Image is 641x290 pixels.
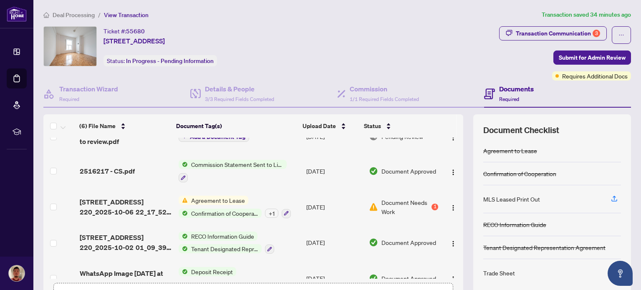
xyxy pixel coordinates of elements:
span: 55680 [126,28,145,35]
img: Status Icon [179,267,188,276]
img: Logo [450,204,457,211]
span: [STREET_ADDRESS] 220_2025-10-06 22_17_52 2.pdf [80,197,172,217]
th: Upload Date [299,114,361,138]
span: (6) File Name [79,121,116,131]
img: Profile Icon [9,265,25,281]
th: Document Tag(s) [173,114,299,138]
button: Logo [447,272,460,285]
span: Status [364,121,381,131]
img: IMG-W12392499_1.jpg [44,27,96,66]
span: Commission Statement Sent to Listing Brokerage [188,160,287,169]
h4: Transaction Wizard [59,84,118,94]
td: [DATE] [303,189,366,225]
button: Open asap [608,261,633,286]
span: Document Approved [381,166,436,176]
img: Logo [450,276,457,282]
div: Status: [103,55,217,66]
span: 1/1 Required Fields Completed [350,96,419,102]
div: Trade Sheet [483,268,515,277]
img: logo [7,6,27,22]
button: Transaction Communication3 [499,26,607,40]
td: [DATE] [303,153,366,189]
img: Document Status [369,274,378,283]
li: / [98,10,101,20]
span: [STREET_ADDRESS] [103,36,165,46]
img: Status Icon [179,160,188,169]
span: Agreement to Lease [188,196,248,205]
span: RECO Information Guide [188,232,257,241]
span: Document Approved [381,274,436,283]
div: Transaction Communication [516,27,600,40]
span: [STREET_ADDRESS] 220_2025-10-02 01_09_39 1.pdf [80,232,172,252]
div: RECO Information Guide [483,220,546,229]
h4: Documents [499,84,534,94]
h4: Details & People [205,84,274,94]
span: Document Checklist [483,124,559,136]
span: Required [499,96,519,102]
span: Document Needs Work [381,198,430,216]
img: Document Status [369,166,378,176]
th: Status [361,114,435,138]
img: Logo [450,134,457,141]
img: Status Icon [179,196,188,205]
button: Submit for Admin Review [553,50,631,65]
span: Deal Processing [53,11,95,19]
img: Document Status [369,238,378,247]
img: Logo [450,240,457,247]
div: MLS Leased Print Out [483,194,540,204]
span: In Progress - Pending Information [126,57,214,65]
img: Status Icon [179,209,188,218]
span: home [43,12,49,18]
span: Deposit Receipt [188,267,236,276]
button: Status IconDeposit Receipt [179,267,236,290]
button: Status IconCommission Statement Sent to Listing Brokerage [179,160,287,182]
button: Status IconRECO Information GuideStatus IconTenant Designated Representation Agreement [179,232,274,254]
button: Logo [447,236,460,249]
span: 2516217 - CS.pdf [80,166,135,176]
td: [DATE] [303,225,366,261]
img: Status Icon [179,244,188,253]
span: Document Approved [381,238,436,247]
div: Tenant Designated Representation Agreement [483,243,606,252]
span: Submit for Admin Review [559,51,626,64]
img: Document Status [369,202,378,212]
span: Upload Date [303,121,336,131]
button: Status IconAgreement to LeaseStatus IconConfirmation of Cooperation+1 [179,196,291,218]
th: (6) File Name [76,114,173,138]
span: ellipsis [618,32,624,38]
span: Confirmation of Cooperation [188,209,262,218]
div: 1 [432,204,438,210]
div: 3 [593,30,600,37]
div: + 1 [265,209,278,218]
div: Ticket #: [103,26,145,36]
span: Required [59,96,79,102]
span: Add a Document Tag [190,134,245,140]
div: Agreement to Lease [483,146,537,155]
button: Logo [447,200,460,214]
span: Tenant Designated Representation Agreement [188,244,262,253]
article: Transaction saved 34 minutes ago [542,10,631,20]
span: 3/3 Required Fields Completed [205,96,274,102]
img: Status Icon [179,232,188,241]
span: Requires Additional Docs [562,71,628,81]
div: Confirmation of Cooperation [483,169,556,178]
button: Logo [447,164,460,178]
img: Logo [450,169,457,176]
h4: Commission [350,84,419,94]
span: View Transaction [104,11,149,19]
span: WhatsApp Image [DATE] at 45230 PM.pdf [80,268,172,288]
